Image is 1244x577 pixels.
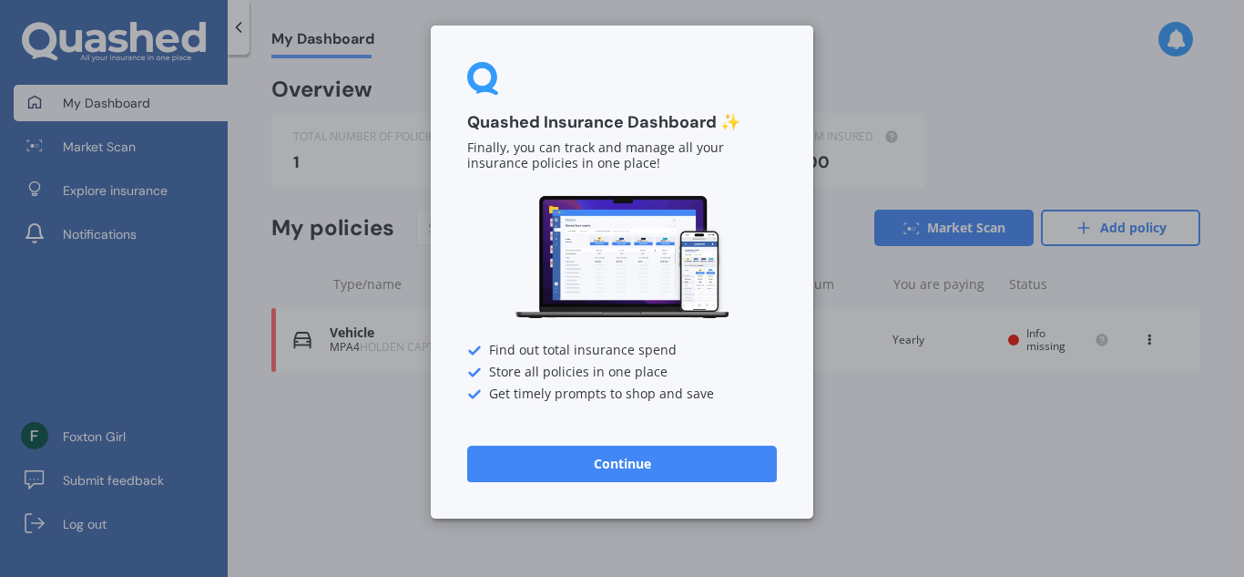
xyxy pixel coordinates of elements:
[467,366,777,380] div: Store all policies in one place
[467,446,777,482] button: Continue
[467,140,777,171] p: Finally, you can track and manage all your insurance policies in one place!
[513,193,731,322] img: Dashboard
[467,344,777,358] div: Find out total insurance spend
[467,387,777,402] div: Get timely prompts to shop and save
[467,112,777,133] h3: Quashed Insurance Dashboard ✨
